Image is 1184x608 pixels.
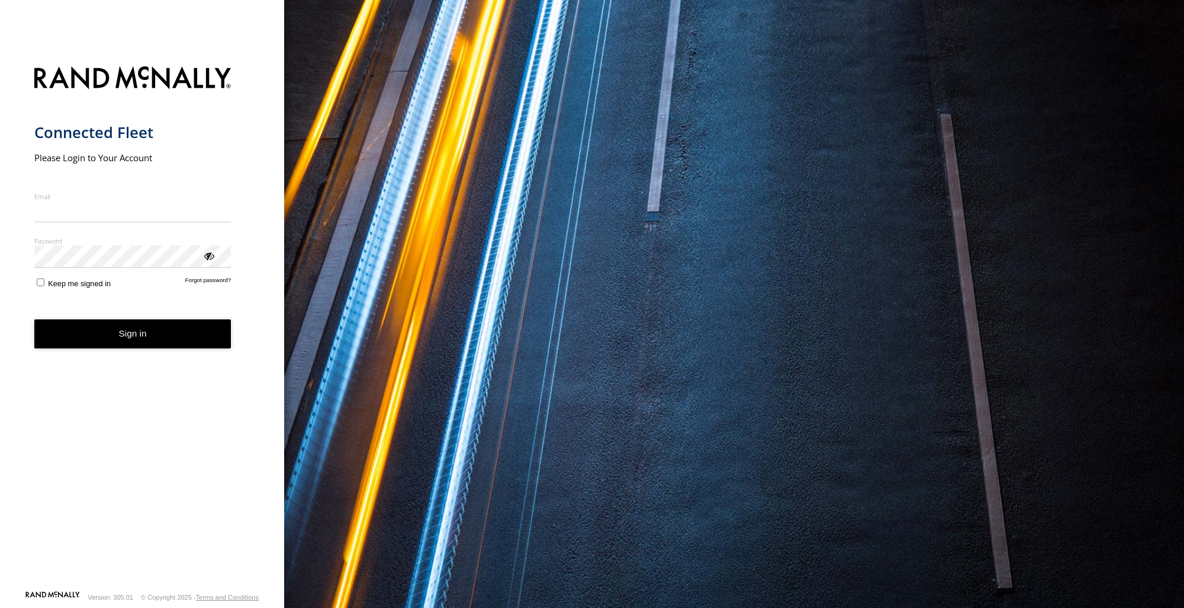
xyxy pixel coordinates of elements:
[34,59,250,590] form: main
[185,277,231,288] a: Forgot password?
[34,64,231,94] img: Rand McNally
[202,249,214,261] div: ViewPassword
[37,279,44,286] input: Keep me signed in
[34,123,231,142] h1: Connected Fleet
[88,594,133,601] div: Version: 305.01
[34,152,231,164] h2: Please Login to Your Account
[196,594,259,601] a: Terms and Conditions
[34,192,231,201] label: Email
[34,319,231,348] button: Sign in
[25,591,80,603] a: Visit our Website
[34,236,231,245] label: Password
[141,594,259,601] div: © Copyright 2025 -
[48,279,111,288] span: Keep me signed in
